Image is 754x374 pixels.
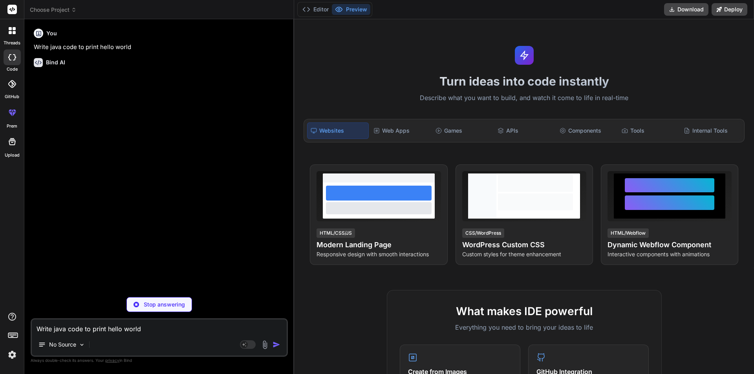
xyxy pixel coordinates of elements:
p: No Source [49,341,76,348]
div: Tools [619,122,679,139]
img: Pick Models [79,341,85,348]
img: settings [5,348,19,361]
h1: Turn ideas into code instantly [299,74,749,88]
button: Editor [299,4,332,15]
p: Responsive design with smooth interactions [317,250,441,258]
img: attachment [260,340,269,349]
div: Games [432,122,493,139]
div: HTML/CSS/JS [317,228,355,238]
h6: You [46,29,57,37]
label: GitHub [5,93,19,100]
h4: WordPress Custom CSS [462,239,586,250]
label: threads [4,40,20,46]
p: Stop answering [144,301,185,308]
span: Choose Project [30,6,77,14]
p: Interactive components with animations [608,250,732,258]
label: code [7,66,18,73]
button: Deploy [712,3,747,16]
span: privacy [105,358,119,363]
label: prem [7,123,17,130]
h6: Bind AI [46,58,65,66]
label: Upload [5,152,20,159]
div: Components [556,122,617,139]
p: Custom styles for theme enhancement [462,250,586,258]
div: Web Apps [370,122,431,139]
button: Preview [332,4,370,15]
div: HTML/Webflow [608,228,649,238]
p: Always double-check its answers. Your in Bind [31,357,288,364]
img: icon [273,341,280,348]
div: APIs [494,122,555,139]
button: Download [664,3,708,16]
p: Write java code to print hello world [34,43,286,52]
p: Describe what you want to build, and watch it come to life in real-time [299,93,749,103]
h4: Dynamic Webflow Component [608,239,732,250]
h2: What makes IDE powerful [400,303,649,319]
p: Everything you need to bring your ideas to life [400,323,649,332]
div: Websites [307,122,368,139]
div: Internal Tools [681,122,741,139]
div: CSS/WordPress [462,228,504,238]
h4: Modern Landing Page [317,239,441,250]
